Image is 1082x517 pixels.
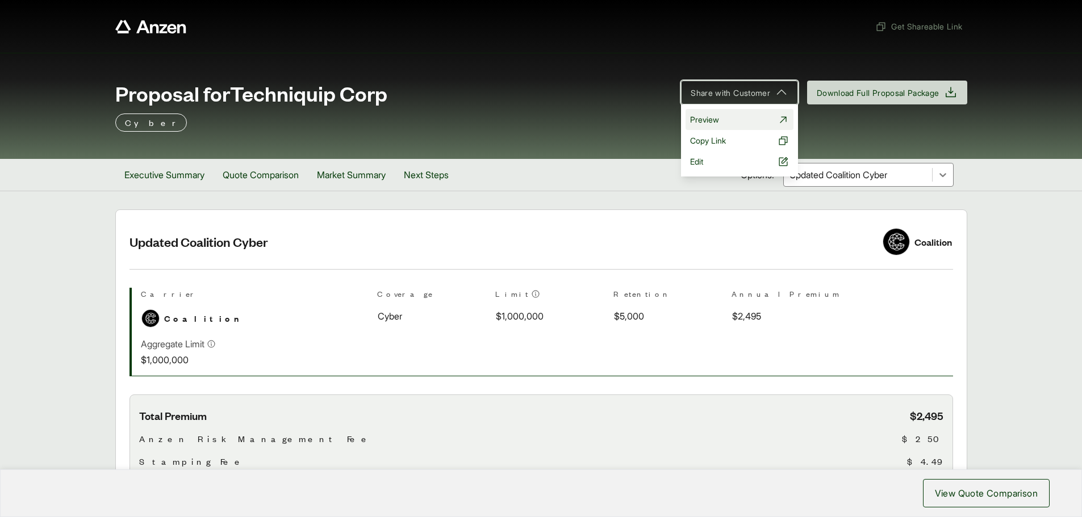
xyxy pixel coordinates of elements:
button: Share with Customer [681,81,798,104]
span: $2,495 [910,409,943,423]
img: Coalition logo [883,229,909,255]
span: $2,495 [732,309,761,323]
button: View Quote Comparison [923,479,1050,507]
p: $1,000,000 [141,353,216,367]
span: Total Premium [139,409,207,423]
img: Coalition logo [142,310,159,327]
h2: Updated Coalition Cyber [129,233,869,250]
button: Download Full Proposal Package [807,81,967,104]
p: Aggregate Limit [141,337,204,351]
button: Executive Summary [115,159,214,191]
span: Preview [690,114,719,125]
span: $4.49 [907,455,943,468]
th: Limit [495,288,604,304]
span: Anzen Risk Management Fee [139,432,373,445]
span: Share with Customer [691,87,770,99]
th: Retention [613,288,722,304]
span: Download Full Proposal Package [817,87,939,99]
a: Anzen website [115,20,186,33]
button: Get Shareable Link [871,16,967,37]
a: Edit [686,151,793,172]
span: View Quote Comparison [935,486,1038,500]
span: Copy Link [690,134,726,146]
button: Next Steps [395,159,458,191]
span: $5,000 [614,309,644,323]
span: Cyber [378,309,402,323]
p: Cyber [125,116,177,129]
a: Preview [686,109,793,130]
span: Get Shareable Link [875,20,962,32]
span: Proposal for Techniquip Corp [115,82,387,104]
th: Coverage [377,288,486,304]
button: Copy Link [686,130,793,151]
button: Market Summary [308,159,395,191]
span: Stamping Fee [139,455,246,468]
span: $1,000,000 [496,309,544,323]
span: Coalition [164,312,244,325]
button: Quote Comparison [214,159,308,191]
th: Carrier [141,288,368,304]
th: Annual Premium [732,288,841,304]
span: $250 [902,432,943,445]
div: Coalition [914,234,952,250]
span: Edit [690,155,703,167]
